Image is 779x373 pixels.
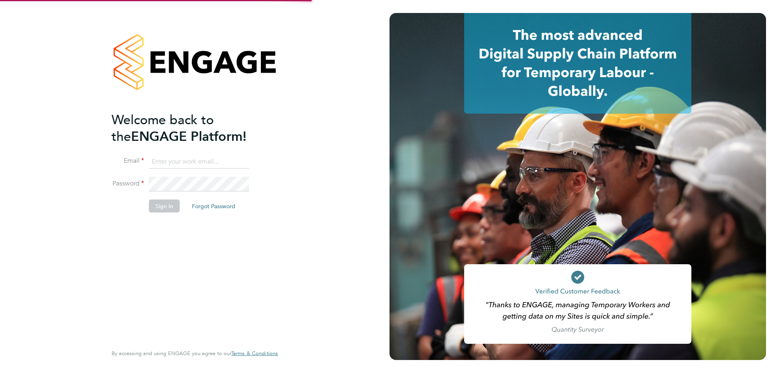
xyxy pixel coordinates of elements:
button: Forgot Password [185,200,242,213]
label: Email [112,157,144,165]
a: Terms & Conditions [231,350,278,357]
span: Welcome back to the [112,112,214,144]
button: Sign In [149,200,180,213]
label: Password [112,179,144,188]
input: Enter your work email... [149,154,249,169]
h2: ENGAGE Platform! [112,111,270,144]
span: By accessing and using ENGAGE you agree to our [112,350,278,357]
